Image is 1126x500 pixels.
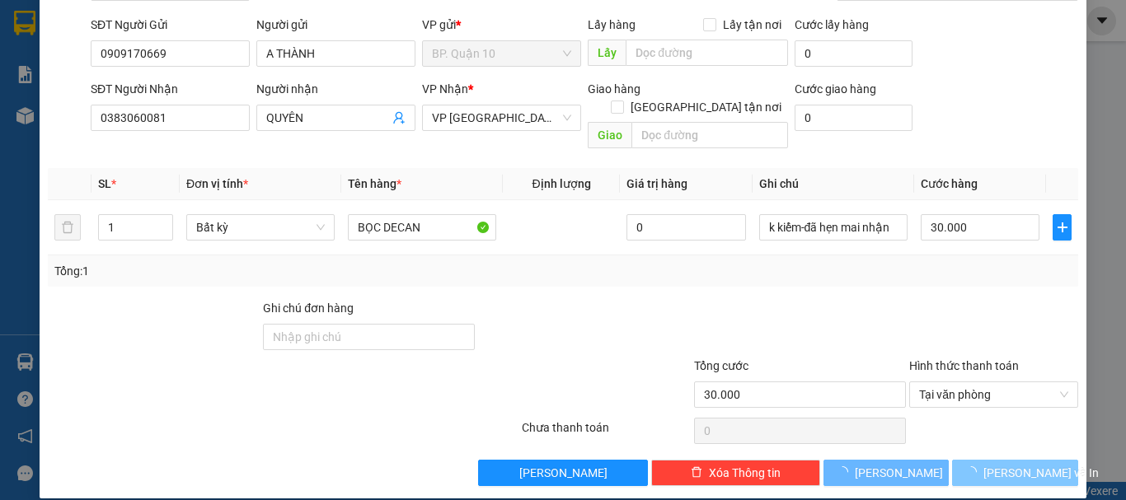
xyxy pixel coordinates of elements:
[694,359,748,372] span: Tổng cước
[1053,221,1071,234] span: plus
[965,466,983,478] span: loading
[130,26,222,47] span: Bến xe [GEOGRAPHIC_DATA]
[36,119,101,129] span: 18:57:13 [DATE]
[709,464,781,482] span: Xóa Thông tin
[422,82,468,96] span: VP Nhận
[91,16,250,34] div: SĐT Người Gửi
[5,119,101,129] span: In ngày:
[753,168,914,200] th: Ghi chú
[422,16,581,34] div: VP gửi
[54,214,81,241] button: delete
[795,18,869,31] label: Cước lấy hàng
[478,460,647,486] button: [PERSON_NAME]
[82,105,180,117] span: BPQ101208250135
[837,466,855,478] span: loading
[98,177,111,190] span: SL
[626,40,788,66] input: Dọc đường
[532,177,590,190] span: Định lượng
[795,82,876,96] label: Cước giao hàng
[45,89,202,102] span: -----------------------------------------
[795,40,913,67] input: Cước lấy hàng
[631,122,788,148] input: Dọc đường
[196,215,325,240] span: Bất kỳ
[983,464,1099,482] span: [PERSON_NAME] và In
[952,460,1078,486] button: [PERSON_NAME] và In
[130,73,202,83] span: Hotline: 19001152
[130,49,227,70] span: 01 Võ Văn Truyện, KP.1, Phường 2
[348,214,496,241] input: VD: Bàn, Ghế
[263,324,475,350] input: Ghi chú đơn hàng
[6,10,79,82] img: logo
[1053,214,1072,241] button: plus
[54,262,436,280] div: Tổng: 1
[795,105,913,131] input: Cước giao hàng
[588,122,631,148] span: Giao
[91,80,250,98] div: SĐT Người Nhận
[909,359,1019,372] label: Hình thức thanh toán
[651,460,820,486] button: deleteXóa Thông tin
[823,460,950,486] button: [PERSON_NAME]
[626,177,687,190] span: Giá trị hàng
[5,106,179,116] span: [PERSON_NAME]:
[588,18,636,31] span: Lấy hàng
[348,177,401,190] span: Tên hàng
[256,16,415,34] div: Người gửi
[921,177,978,190] span: Cước hàng
[759,214,908,241] input: Ghi Chú
[263,301,354,315] label: Ghi chú đơn hàng
[588,82,640,96] span: Giao hàng
[691,466,702,479] span: delete
[919,382,1068,407] span: Tại văn phòng
[256,80,415,98] div: Người nhận
[186,177,248,190] span: Đơn vị tính
[519,464,608,482] span: [PERSON_NAME]
[716,16,788,34] span: Lấy tận nơi
[855,464,943,482] span: [PERSON_NAME]
[520,418,692,447] div: Chưa thanh toán
[432,105,571,130] span: VP Tây Ninh
[392,111,406,124] span: user-add
[626,214,745,241] input: 0
[130,9,226,23] strong: ĐỒNG PHƯỚC
[624,98,788,116] span: [GEOGRAPHIC_DATA] tận nơi
[588,40,626,66] span: Lấy
[432,41,571,66] span: BP. Quận 10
